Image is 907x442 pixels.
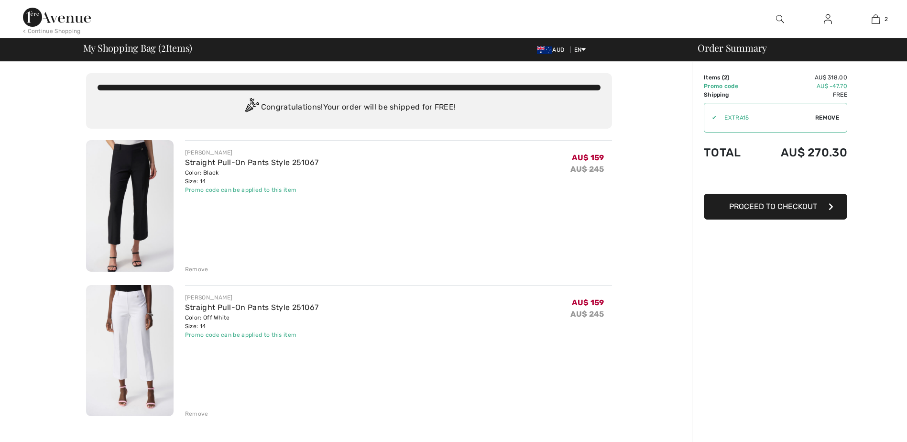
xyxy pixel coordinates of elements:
[717,103,815,132] input: Promo code
[185,331,319,339] div: Promo code can be applied to this item
[755,136,847,169] td: AU$ 270.30
[755,82,847,90] td: AU$ -47.70
[570,165,604,174] s: AU$ 245
[704,136,755,169] td: Total
[755,73,847,82] td: AU$ 318.00
[885,15,888,23] span: 2
[98,98,601,117] div: Congratulations! Your order will be shipped for FREE!
[704,73,755,82] td: Items ( )
[83,43,193,53] span: My Shopping Bag ( Items)
[704,90,755,99] td: Shipping
[574,46,586,53] span: EN
[729,202,817,211] span: Proceed to Checkout
[824,13,832,25] img: My Info
[185,313,319,331] div: Color: Off White Size: 14
[537,46,568,53] span: AUD
[816,13,840,25] a: Sign In
[724,74,727,81] span: 2
[815,113,839,122] span: Remove
[185,148,319,157] div: [PERSON_NAME]
[704,113,717,122] div: ✔
[537,46,552,54] img: Australian Dollar
[852,13,899,25] a: 2
[704,194,847,220] button: Proceed to Checkout
[704,169,847,190] iframe: PayPal
[572,153,604,162] span: AU$ 159
[185,409,208,418] div: Remove
[185,303,319,312] a: Straight Pull-On Pants Style 251067
[23,8,91,27] img: 1ère Avenue
[704,82,755,90] td: Promo code
[872,13,880,25] img: My Bag
[23,27,81,35] div: < Continue Shopping
[686,43,901,53] div: Order Summary
[185,168,319,186] div: Color: Black Size: 14
[242,98,261,117] img: Congratulation2.svg
[185,186,319,194] div: Promo code can be applied to this item
[86,140,174,272] img: Straight Pull-On Pants Style 251067
[570,309,604,319] s: AU$ 245
[572,298,604,307] span: AU$ 159
[161,41,166,53] span: 2
[185,293,319,302] div: [PERSON_NAME]
[185,265,208,274] div: Remove
[86,285,174,417] img: Straight Pull-On Pants Style 251067
[755,90,847,99] td: Free
[776,13,784,25] img: search the website
[185,158,319,167] a: Straight Pull-On Pants Style 251067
